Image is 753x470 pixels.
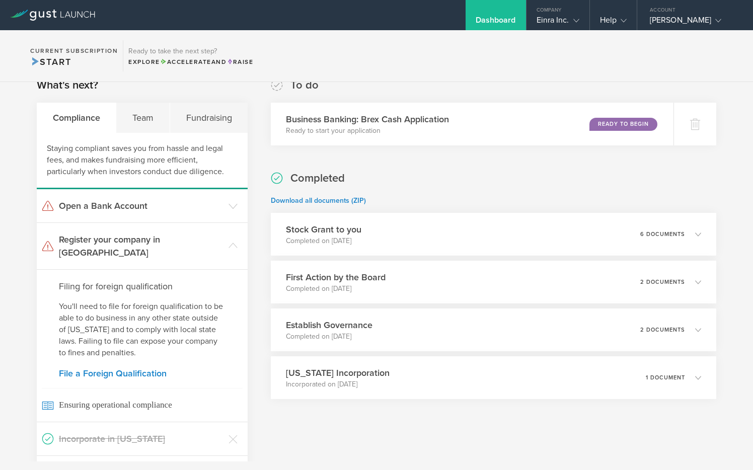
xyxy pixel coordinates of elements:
a: Download all documents (ZIP) [271,196,366,205]
p: You'll need to file for foreign qualification to be able to do business in any other state outsid... [59,301,225,359]
h2: Completed [290,171,345,186]
a: File a Foreign Qualification [59,369,225,378]
h3: Open a Bank Account [59,199,223,212]
div: Einra Inc. [537,15,579,30]
h4: Filing for foreign qualification [59,280,225,293]
div: Dashboard [476,15,516,30]
iframe: Chat Widget [703,422,753,470]
p: 2 documents [640,279,685,285]
h3: Register your company in [GEOGRAPHIC_DATA] [59,233,223,259]
span: Start [30,56,71,67]
h3: Establish Governance [286,319,372,332]
h3: Business Banking: Brex Cash Application [286,113,449,126]
p: 6 documents [640,231,685,237]
span: Raise [227,58,253,65]
span: and [160,58,227,65]
p: 2 documents [640,327,685,333]
div: Team [116,103,170,133]
span: Ensuring operational compliance [42,388,243,422]
div: Ready to Begin [589,118,657,131]
div: Business Banking: Brex Cash ApplicationReady to start your applicationReady to Begin [271,103,673,145]
div: Ready to take the next step?ExploreAccelerateandRaise [123,40,258,71]
p: Completed on [DATE] [286,332,372,342]
span: Accelerate [160,58,211,65]
p: Incorporated on [DATE] [286,379,390,389]
h2: What's next? [37,78,98,93]
a: Ensuring operational compliance [37,388,248,422]
p: Ready to start your application [286,126,449,136]
div: Explore [128,57,253,66]
p: 1 document [646,375,685,380]
h3: Ready to take the next step? [128,48,253,55]
h3: Stock Grant to you [286,223,361,236]
p: Completed on [DATE] [286,236,361,246]
div: Help [600,15,627,30]
div: Compliance [37,103,116,133]
h2: To do [290,78,319,93]
h3: Incorporate in [US_STATE] [59,432,223,445]
h3: First Action by the Board [286,271,386,284]
div: Staying compliant saves you from hassle and legal fees, and makes fundraising more efficient, par... [37,133,248,189]
h2: Current Subscription [30,48,118,54]
div: Fundraising [170,103,248,133]
p: Completed on [DATE] [286,284,386,294]
div: [PERSON_NAME] [650,15,735,30]
h3: [US_STATE] Incorporation [286,366,390,379]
